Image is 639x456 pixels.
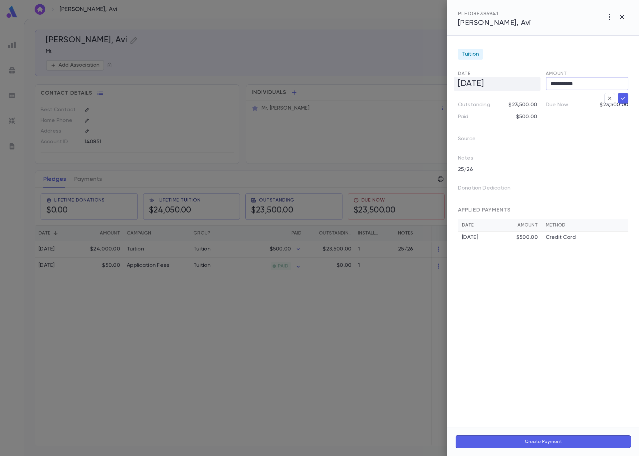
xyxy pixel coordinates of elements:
h5: [DATE] [454,77,540,91]
span: Tuition [462,51,479,58]
th: Method [542,219,628,231]
span: [PERSON_NAME], Avi [458,19,531,27]
span: Amount [546,71,567,76]
p: Paid [458,114,469,120]
div: Tuition [458,49,483,60]
div: PLEDGE 385941 [458,11,531,17]
p: Outstanding [458,102,490,108]
div: Date [462,223,518,228]
div: $500.00 [517,234,538,241]
button: Create Payment [455,435,631,448]
div: 25/26 [454,164,628,175]
p: Notes [458,155,473,164]
p: $500.00 [516,114,537,120]
p: $23,500.00 [509,102,537,108]
p: Donation Dedication [458,183,521,196]
p: Credit Card [546,234,576,241]
span: Date [458,71,470,76]
p: $23,500.00 [600,102,628,108]
div: [DATE] [462,234,517,241]
span: APPLIED PAYMENTS [458,208,511,213]
div: Amount [518,223,538,228]
p: Due Now [546,102,568,108]
p: Source [458,134,486,147]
